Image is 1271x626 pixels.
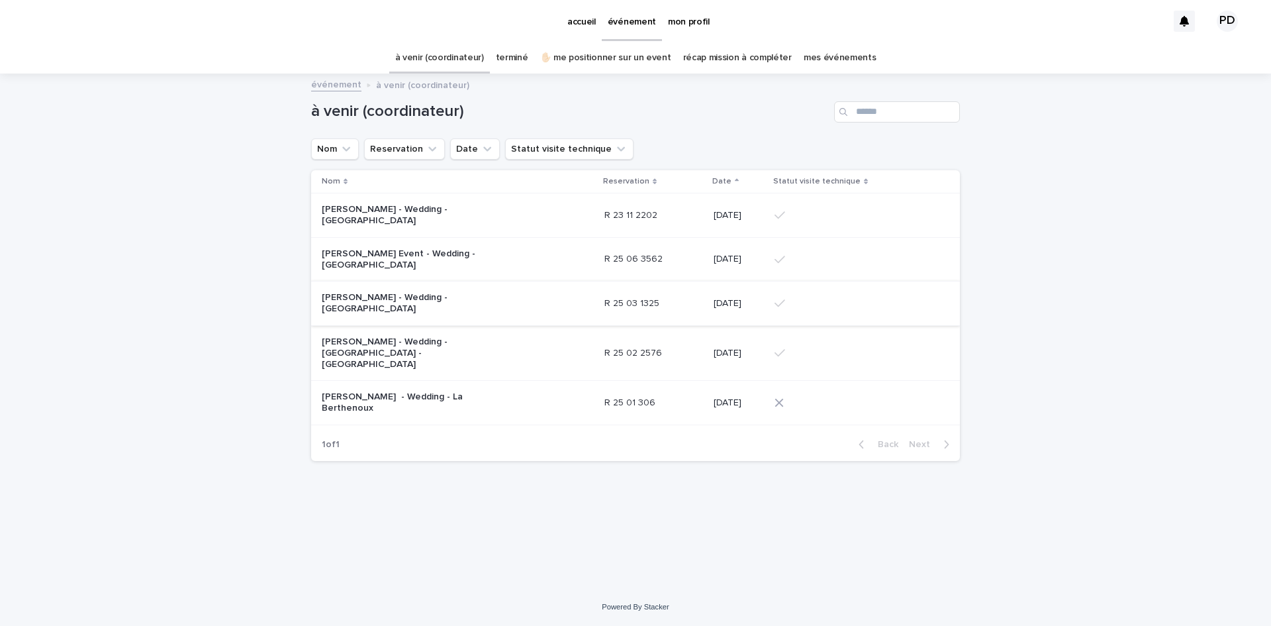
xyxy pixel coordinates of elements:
button: Next [904,439,960,450]
a: Powered By Stacker [602,603,669,611]
p: Date [712,174,731,189]
button: Date [450,138,500,160]
p: R 23 11 2202 [604,207,660,221]
p: Nom [322,174,340,189]
p: [PERSON_NAME] - Wedding - [GEOGRAPHIC_DATA] [322,204,487,227]
tr: [PERSON_NAME] - Wedding - [GEOGRAPHIC_DATA]R 25 03 1325R 25 03 1325 [DATE] [311,282,960,326]
img: Ls34BcGeRexTGTNfXpUC [26,8,155,34]
p: R 25 02 2576 [604,345,665,359]
p: R 25 03 1325 [604,295,662,309]
button: Statut visite technique [505,138,634,160]
h1: à venir (coordinateur) [311,102,829,121]
p: [PERSON_NAME] - Wedding - La Berthenoux [322,391,487,414]
p: R 25 06 3562 [604,251,665,265]
tr: [PERSON_NAME] - Wedding - [GEOGRAPHIC_DATA] - [GEOGRAPHIC_DATA]R 25 02 2576R 25 02 2576 [DATE] [311,325,960,380]
tr: [PERSON_NAME] Event - Wedding - [GEOGRAPHIC_DATA]R 25 06 3562R 25 06 3562 [DATE] [311,237,960,282]
p: 1 of 1 [311,429,350,461]
button: Reservation [364,138,445,160]
button: Back [848,439,904,450]
p: Statut visite technique [773,174,861,189]
p: à venir (coordinateur) [376,77,469,91]
p: Reservation [603,174,649,189]
p: [PERSON_NAME] Event - Wedding - [GEOGRAPHIC_DATA] [322,248,487,271]
p: [DATE] [714,348,764,359]
a: événement [311,76,361,91]
p: [PERSON_NAME] - Wedding - [GEOGRAPHIC_DATA] [322,292,487,315]
a: récap mission à compléter [683,42,792,74]
p: [DATE] [714,397,764,409]
p: [PERSON_NAME] - Wedding - [GEOGRAPHIC_DATA] - [GEOGRAPHIC_DATA] [322,337,487,370]
a: à venir (coordinateur) [395,42,484,74]
a: mes événements [804,42,876,74]
p: R 25 01 306 [604,395,658,409]
p: [DATE] [714,298,764,309]
a: terminé [496,42,528,74]
button: Nom [311,138,359,160]
span: Next [909,440,938,449]
div: PD [1217,11,1238,32]
span: Back [870,440,898,449]
p: [DATE] [714,254,764,265]
tr: [PERSON_NAME] - Wedding - [GEOGRAPHIC_DATA]R 23 11 2202R 23 11 2202 [DATE] [311,193,960,238]
input: Search [834,101,960,123]
p: [DATE] [714,210,764,221]
tr: [PERSON_NAME] - Wedding - La BerthenouxR 25 01 306R 25 01 306 [DATE] [311,381,960,425]
a: ✋🏻 me positionner sur un event [540,42,671,74]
